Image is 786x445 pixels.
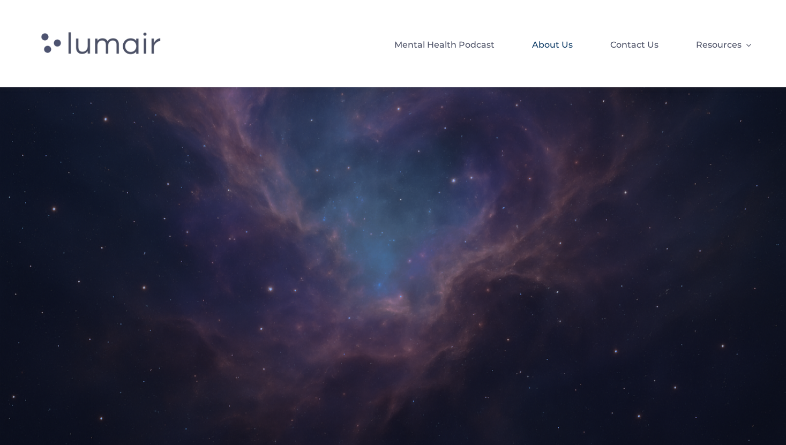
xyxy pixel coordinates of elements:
[532,36,573,54] span: About Us
[610,27,658,61] a: Contact Us
[394,27,495,61] a: Mental Health Podcast
[394,36,495,54] span: Mental Health Podcast
[610,36,658,54] span: Contact Us
[696,36,742,54] span: Resources
[696,27,751,61] a: Resources
[532,27,573,61] a: About Us
[214,27,751,61] nav: Lumair Header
